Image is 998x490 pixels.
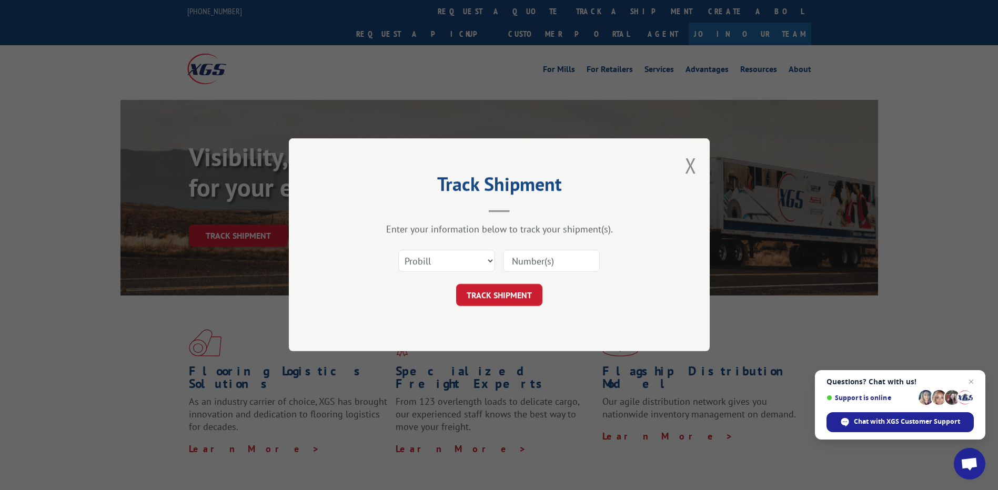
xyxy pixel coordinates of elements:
span: Questions? Chat with us! [826,377,974,386]
span: Close chat [965,375,977,388]
button: Close modal [685,151,697,179]
span: Chat with XGS Customer Support [854,417,960,426]
div: Enter your information below to track your shipment(s). [341,223,657,236]
input: Number(s) [503,250,600,272]
button: TRACK SHIPMENT [456,284,542,307]
div: Open chat [954,448,985,479]
h2: Track Shipment [341,177,657,197]
span: Support is online [826,394,915,402]
div: Chat with XGS Customer Support [826,412,974,432]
